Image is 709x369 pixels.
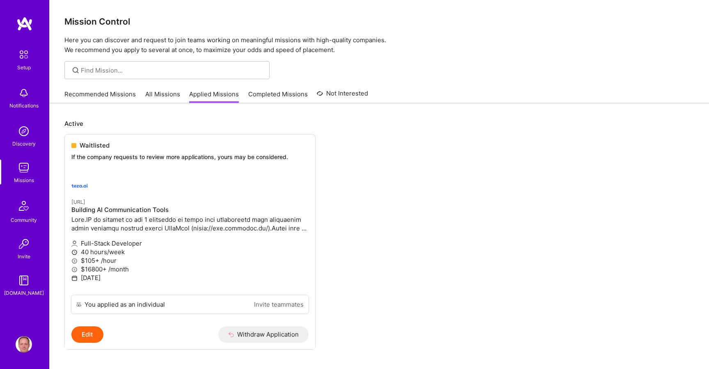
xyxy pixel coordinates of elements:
a: All Missions [145,90,180,103]
button: Withdraw Application [218,326,309,343]
p: Full-Stack Developer [71,239,309,248]
div: Setup [17,63,31,72]
small: [URL] [71,199,85,205]
button: Edit [71,326,103,343]
div: Invite [18,252,30,261]
p: [DATE] [71,273,309,282]
img: User Avatar [16,336,32,353]
div: Missions [14,176,34,184]
i: icon SearchGrey [71,66,80,75]
a: teza.ai company logo[URL]Building AI Communication ToolsLore.IP do sitamet co adi 1 elitseddo ei ... [65,171,315,295]
img: discovery [16,123,32,139]
img: bell [16,85,32,101]
p: Active [64,119,694,128]
a: Recommended Missions [64,90,136,103]
h4: Building AI Communication Tools [71,206,309,214]
img: Community [14,196,34,216]
i: icon MoneyGray [71,258,78,264]
a: Invite teammates [254,300,304,309]
p: $105+ /hour [71,256,309,265]
div: [DOMAIN_NAME] [4,289,44,297]
div: You applied as an individual [85,300,165,309]
img: guide book [16,272,32,289]
p: Here you can discover and request to join teams working on meaningful missions with high-quality ... [64,35,694,55]
img: teamwork [16,159,32,176]
i: icon Calendar [71,275,78,281]
p: Lore.IP do sitamet co adi 1 elitseddo ei tempo inci utlaboreetd magn aliquaenim admin veniamqu no... [71,215,309,232]
img: teza.ai company logo [71,178,88,194]
div: Notifications [9,101,39,110]
a: User Avatar [14,336,34,353]
div: Community [11,216,37,224]
p: 40 hours/week [71,248,309,256]
img: logo [16,16,33,31]
span: Waitlisted [80,141,110,150]
a: Not Interested [317,89,368,103]
p: If the company requests to review more applications, yours may be considered. [71,153,309,161]
p: $16800+ /month [71,265,309,273]
img: setup [15,46,32,63]
img: Invite [16,236,32,252]
a: Applied Missions [189,90,239,103]
input: Find Mission... [81,66,263,75]
a: Completed Missions [248,90,308,103]
i: icon Clock [71,249,78,255]
h3: Mission Control [64,16,694,27]
div: Discovery [12,139,36,148]
i: icon MoneyGray [71,266,78,273]
i: icon Applicant [71,241,78,247]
